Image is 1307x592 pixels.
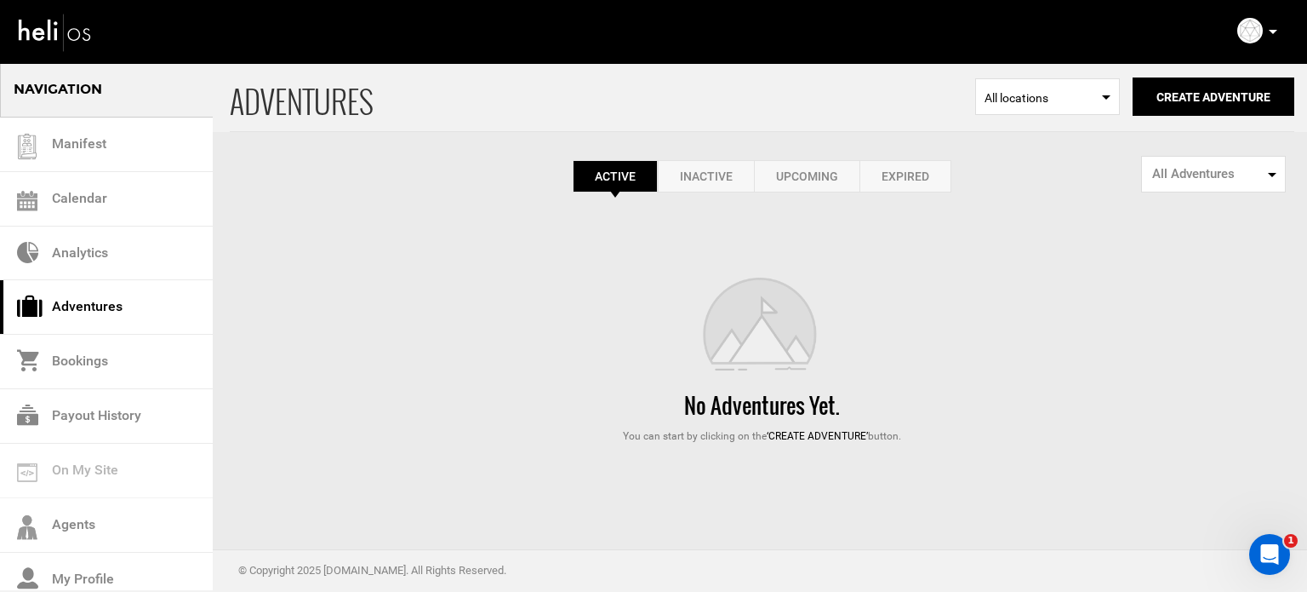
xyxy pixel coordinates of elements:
[1237,18,1263,43] img: 69c28580acdec7dfef23dd98fd2b4dd1.png
[1141,156,1286,193] button: All Adventures
[230,62,975,131] span: ADVENTURES
[1284,534,1298,548] span: 1
[230,390,1294,421] div: No Adventures Yet.
[573,160,658,193] a: Active
[17,463,37,482] img: on_my_site.svg
[985,89,1110,106] span: All locations
[14,134,40,159] img: guest-list.svg
[767,430,868,442] span: ‘Create Adventure’
[754,160,859,193] a: Upcoming
[17,191,37,211] img: calendar.svg
[677,278,848,373] img: images
[1133,78,1294,116] button: Create Adventure
[859,160,951,193] a: Expired
[1249,534,1290,575] iframe: Intercom live chat
[17,9,94,55] img: heli-logo
[1152,165,1264,183] span: All Adventures
[17,515,37,540] img: agents-icon.svg
[658,160,754,193] a: Inactive
[230,429,1294,444] div: You can start by clicking on the button.
[975,78,1120,115] span: Select box activate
